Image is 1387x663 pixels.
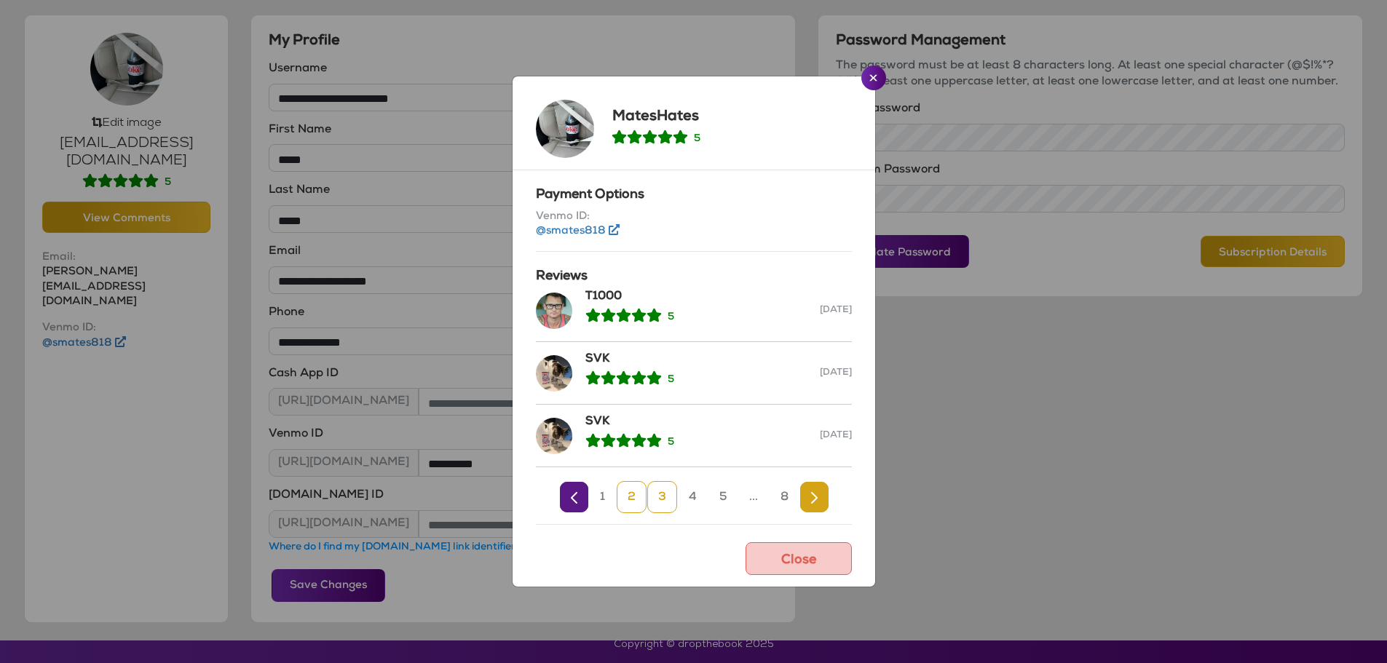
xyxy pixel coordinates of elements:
[585,290,820,304] h5: T1000
[800,482,829,512] a: Next
[694,132,700,146] label: 5
[536,355,572,392] img: Profile Image
[589,481,616,513] a: 1
[820,304,852,317] div: [DATE]
[617,481,647,513] a: 2
[668,373,674,387] label: 5
[536,418,572,454] img: Profile Image
[770,481,799,513] a: 8
[612,108,700,126] h6: MatesHates
[536,293,572,329] img: Profile Image
[536,210,852,224] span: Venmo ID:
[746,542,852,575] button: Close
[820,429,852,442] div: [DATE]
[571,492,577,504] img: Previous
[536,188,852,204] h6: Payment Options
[536,269,852,285] h6: Reviews
[738,481,769,513] a: ...
[536,226,620,237] a: @smates818
[678,481,708,513] a: 4
[811,492,818,504] img: Next
[861,65,886,90] button: Close
[647,481,677,513] a: 3
[560,482,588,512] a: Previous
[708,481,738,513] a: 5
[668,436,674,450] label: 5
[820,367,852,380] div: [DATE]
[585,416,820,429] h5: SVK
[869,74,877,82] img: Close
[585,353,820,367] h5: SVK
[668,311,674,325] label: 5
